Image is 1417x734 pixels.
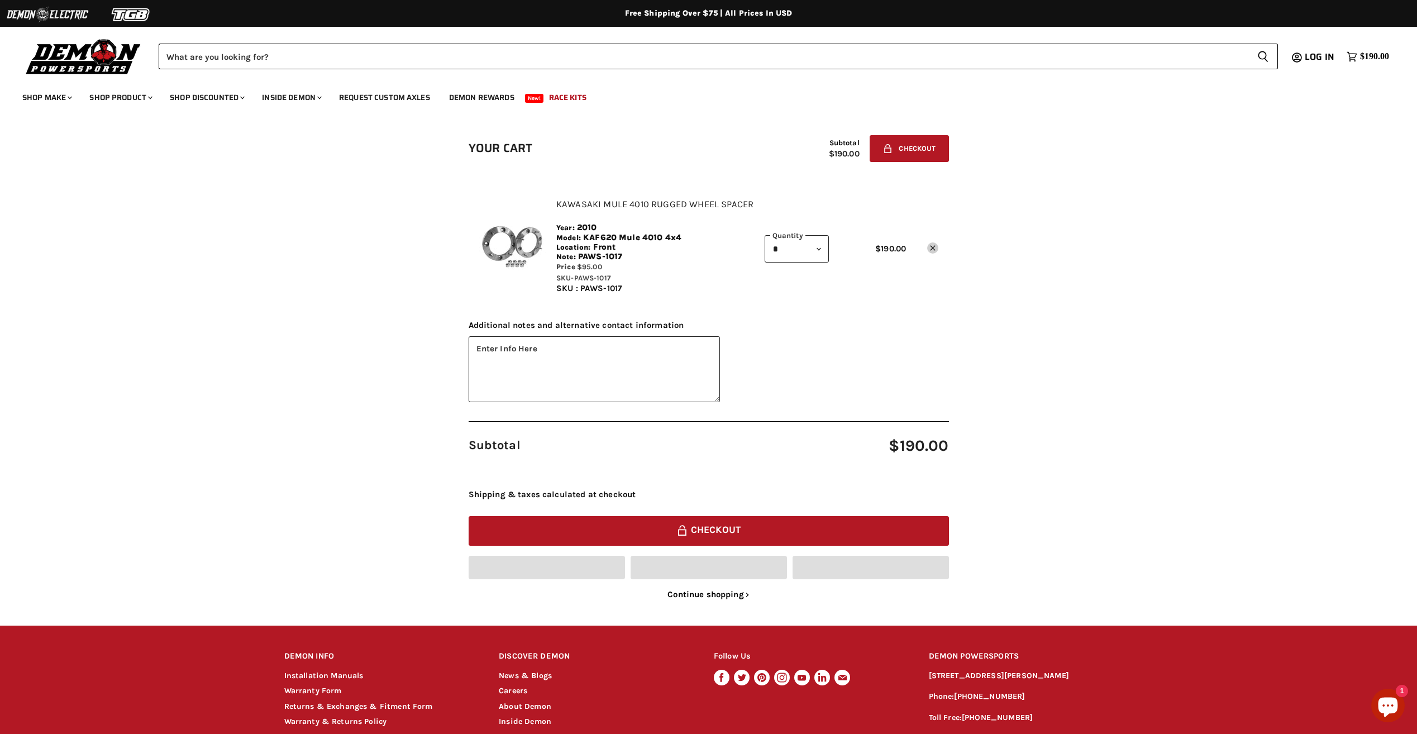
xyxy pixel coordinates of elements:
a: Inside Demon [499,717,551,726]
a: Race Kits [541,86,595,109]
a: Request Custom Axles [331,86,438,109]
button: Checkout [469,516,949,546]
h2: DISCOVER DEMON [499,644,693,670]
span: PAWS-1017 [578,252,622,261]
span: Model: [556,233,581,242]
ul: Main menu [14,82,1386,109]
img: Kawasaki Mule 4010 Rugged Wheel Spacer - SKU-PAWS-1017 [479,212,546,279]
a: Continue shopping [469,590,949,599]
select: Quantity [765,235,829,263]
h2: Follow Us [714,644,908,670]
span: Additional notes and alternative contact information [469,321,949,330]
div: SKU-PAWS-1017 [556,273,753,284]
p: Phone: [929,690,1133,703]
a: Shop Discounted [161,86,251,109]
a: Warranty Form [284,686,342,695]
span: 2010 [577,223,597,232]
a: $190.00 [1341,49,1395,65]
inbox-online-store-chat: Shopify online store chat [1368,689,1408,725]
span: New! [525,94,544,103]
h2: DEMON INFO [284,644,478,670]
span: SKU : PAWS-1017 [556,283,622,293]
a: Careers [499,686,527,695]
a: [PHONE_NUMBER] [954,692,1025,701]
h1: Your cart [469,142,533,155]
a: Installation Manuals [284,671,364,680]
p: Toll Free: [929,712,1133,725]
span: Location: [556,243,590,251]
a: Warranty & Returns Policy [284,717,387,726]
div: Shipping & taxes calculated at checkout [469,488,949,501]
input: Search [159,44,1248,69]
h2: DEMON POWERSPORTS [929,644,1133,670]
a: Returns & Exchanges & Fitment Form [284,702,433,711]
a: remove Kawasaki Mule 4010 Rugged Wheel Spacer [927,242,938,254]
img: Demon Electric Logo 2 [6,4,89,25]
a: Log in [1300,52,1341,62]
button: Search [1248,44,1278,69]
form: cart checkout [469,135,949,599]
a: Demon Rewards [441,86,523,109]
span: Year: [556,223,575,232]
a: News & Blogs [499,671,552,680]
span: Log in [1305,50,1334,64]
img: Demon Powersports [22,36,145,76]
span: Front [593,242,616,252]
a: Shop Make [14,86,79,109]
a: Kawasaki Mule 4010 Rugged Wheel Spacer [556,199,753,209]
div: Subtotal [829,139,860,159]
span: Note: [556,252,576,261]
div: Free Shipping Over $75 | All Prices In USD [262,8,1156,18]
span: Price [556,263,575,271]
span: $190.00 [1360,51,1389,62]
p: [STREET_ADDRESS][PERSON_NAME] [929,670,1133,683]
span: $95.00 [577,263,602,271]
span: $190.00 [692,437,949,455]
span: $190.00 [829,149,860,159]
a: [PHONE_NUMBER] [962,713,1033,722]
img: TGB Logo 2 [89,4,173,25]
a: About Demon [499,702,551,711]
form: Product [159,44,1278,69]
a: Shop Product [81,86,159,109]
a: Inside Demon [254,86,328,109]
span: $190.00 [875,244,906,254]
button: Checkout [870,135,948,162]
span: KAF620 Mule 4010 4x4 [583,233,681,242]
span: Subtotal [469,437,692,455]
